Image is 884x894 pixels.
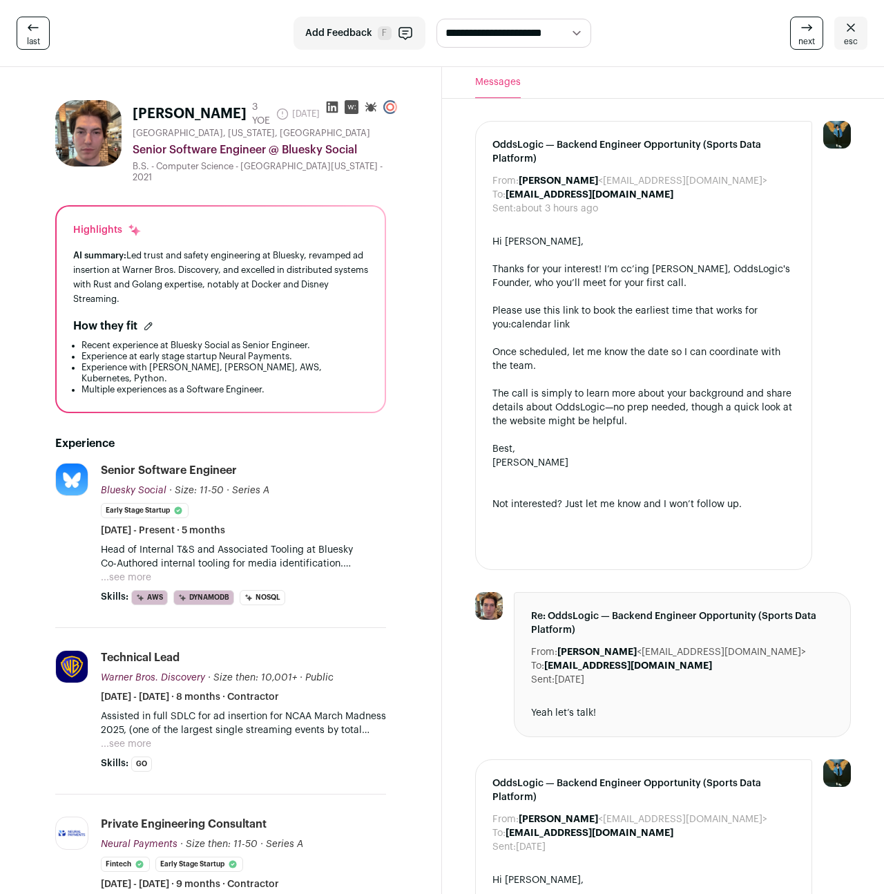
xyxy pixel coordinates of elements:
span: Bluesky Social [101,486,166,495]
p: Co-Authored internal tooling for media identification. Supporting both T&S and algorithm implemen... [101,557,386,571]
img: b4ba5a34e0f1fe70c9f1734880b4a1ff8ee6d845a27bb72bb9fb996fb9c7bebb.jpg [56,464,88,495]
dd: about 3 hours ago [516,202,598,216]
li: DynamoDB [173,590,234,605]
b: [EMAIL_ADDRESS][DOMAIN_NAME] [544,661,712,671]
img: 3faad8694ab3a73ce5f706a7666777f85e12ce938714c2ea423548fa28e6c7f3.png [56,817,88,849]
span: · [300,671,302,685]
span: OddsLogic — Backend Engineer Opportunity (Sports Data Platform) [492,777,795,804]
dt: Sent: [531,673,555,687]
button: Messages [475,67,521,98]
div: B.S. - Computer Science - [GEOGRAPHIC_DATA][US_STATE] - 2021 [133,161,403,183]
img: c758bc6b1e5718888100fd49217f69738487cfa9d1373462d1e185c6b0fddbc5.jpg [55,100,122,167]
a: calendar link [511,320,570,330]
b: [EMAIL_ADDRESS][DOMAIN_NAME] [506,828,673,838]
dd: <[EMAIL_ADDRESS][DOMAIN_NAME]> [519,812,767,826]
b: [PERSON_NAME] [519,815,598,824]
div: Once scheduled, let me know the date so I can coordinate with the team. [492,345,795,373]
dd: <[EMAIL_ADDRESS][DOMAIN_NAME]> [519,174,767,188]
h2: How they fit [73,318,137,334]
span: · [260,837,263,851]
span: next [798,36,815,47]
dt: Sent: [492,840,516,854]
span: last [27,36,40,47]
span: F [378,26,392,40]
span: [GEOGRAPHIC_DATA], [US_STATE], [GEOGRAPHIC_DATA] [133,128,370,139]
div: Thanks for your interest! I’m cc’ing [PERSON_NAME], OddsLogic's Founder, who you’ll meet for your... [492,263,795,290]
dd: [DATE] [516,840,546,854]
img: 12031951-medium_jpg [823,759,851,787]
dt: From: [492,174,519,188]
span: Re: OddsLogic — Backend Engineer Opportunity (Sports Data Platform) [531,609,834,637]
span: OddsLogic — Backend Engineer Opportunity (Sports Data Platform) [492,138,795,166]
li: Experience with [PERSON_NAME], [PERSON_NAME], AWS, Kubernetes, Python. [81,362,368,384]
button: ...see more [101,737,151,751]
span: · Size then: 10,001+ [208,673,297,683]
div: Best, [492,442,795,456]
a: next [790,17,823,50]
p: Head of Internal T&S and Associated Tooling at Bluesky [101,543,386,557]
li: Multiple experiences as a Software Engineer. [81,384,368,395]
b: [EMAIL_ADDRESS][DOMAIN_NAME] [506,190,673,200]
li: Recent experience at Bluesky Social as Senior Engineer. [81,340,368,351]
a: last [17,17,50,50]
img: 12031951-medium_jpg [823,121,851,149]
button: Add Feedback F [294,17,425,50]
b: [PERSON_NAME] [519,176,598,186]
button: ...see more [101,571,151,584]
h2: Experience [55,435,386,452]
li: Go [131,757,152,772]
div: 3 YOE [252,100,270,128]
img: 264c4eb94fda3e3658b0d080635d78e6592e162bc6b25d4821391e02119b71c2.jpg [56,651,88,683]
dt: Sent: [492,202,516,216]
dt: From: [492,812,519,826]
div: Technical Lead [101,650,180,665]
span: Warner Bros. Discovery [101,673,205,683]
div: Hi [PERSON_NAME], [492,235,795,249]
dt: To: [531,659,544,673]
div: Hi [PERSON_NAME], [492,873,795,887]
b: [PERSON_NAME] [557,647,637,657]
span: Public [305,673,334,683]
span: [DATE] [276,107,320,121]
span: Neural Payments [101,839,177,849]
dt: To: [492,826,506,840]
span: Skills: [101,757,128,770]
span: · Size: 11-50 [169,486,224,495]
span: AI summary: [73,251,126,260]
div: [PERSON_NAME] [492,456,795,470]
dd: <[EMAIL_ADDRESS][DOMAIN_NAME]> [557,645,806,659]
span: [DATE] - [DATE] · 8 months · Contractor [101,690,279,704]
a: esc [834,17,867,50]
div: Yeah let’s talk! [531,706,834,720]
li: Fintech [101,857,150,872]
span: · Size then: 11-50 [180,839,258,849]
div: The call is simply to learn more about your background and share details about OddsLogic—no prep ... [492,387,795,428]
div: Led trust and safety engineering at Bluesky, revamped ad insertion at Warner Bros. Discovery, and... [73,248,368,307]
img: c758bc6b1e5718888100fd49217f69738487cfa9d1373462d1e185c6b0fddbc5.jpg [475,592,503,620]
span: [DATE] - [DATE] · 9 months · Contractor [101,877,279,891]
dd: [DATE] [555,673,584,687]
li: NoSQL [240,590,285,605]
div: Please use this link to book the earliest time that works for you: [492,304,795,332]
span: Series A [232,486,269,495]
div: Private Engineering Consultant [101,817,267,832]
li: AWS [131,590,168,605]
li: Early Stage Startup [155,857,243,872]
div: Senior Software Engineer [101,463,237,478]
span: Skills: [101,590,128,604]
div: Not interested? Just let me know and I won’t follow up. [492,497,795,511]
h1: [PERSON_NAME] [133,104,247,124]
li: Early Stage Startup [101,503,189,518]
div: Senior Software Engineer @ Bluesky Social [133,142,403,158]
div: Highlights [73,223,142,237]
dt: To: [492,188,506,202]
span: · [227,484,229,497]
span: [DATE] - Present · 5 months [101,524,225,538]
span: Series A [266,839,303,849]
span: Add Feedback [305,26,372,40]
li: Experience at early stage startup Neural Payments. [81,351,368,362]
p: Assisted in full SDLC for ad insertion for NCAA March Madness 2025, (one of the largest single st... [101,710,386,737]
span: esc [844,36,858,47]
dt: From: [531,645,557,659]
